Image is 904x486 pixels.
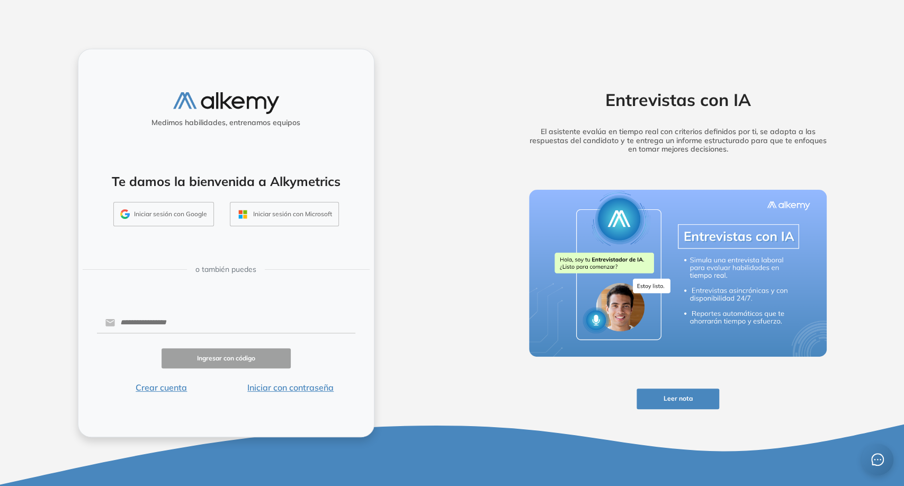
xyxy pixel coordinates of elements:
[195,264,256,275] span: o también puedes
[871,453,884,466] span: message
[97,381,226,394] button: Crear cuenta
[237,208,249,220] img: OUTLOOK_ICON
[513,127,843,154] h5: El asistente evalúa en tiempo real con criterios definidos por ti, se adapta a las respuestas del...
[230,202,339,226] button: Iniciar sesión con Microsoft
[529,190,827,357] img: img-more-info
[92,174,360,189] h4: Te damos la bienvenida a Alkymetrics
[113,202,214,226] button: Iniciar sesión con Google
[513,90,843,110] h2: Entrevistas con IA
[173,92,279,114] img: logo-alkemy
[120,209,130,219] img: GMAIL_ICON
[637,388,719,409] button: Leer nota
[226,381,355,394] button: Iniciar con contraseña
[83,118,370,127] h5: Medimos habilidades, entrenamos equipos
[162,348,291,369] button: Ingresar con código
